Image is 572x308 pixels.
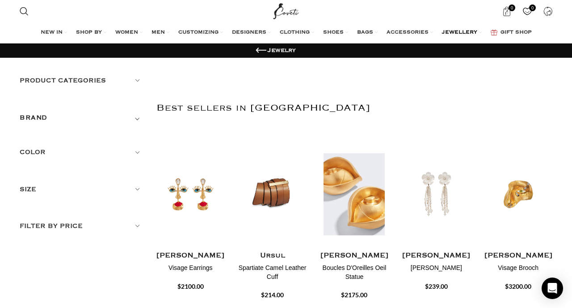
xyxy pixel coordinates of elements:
h2: Best sellers in [GEOGRAPHIC_DATA] [156,85,553,132]
a: Site logo [271,7,301,14]
h4: Visage Earrings [156,264,225,273]
span: ACCESSORIES [387,29,429,36]
h4: [PERSON_NAME] [320,250,388,261]
h5: BRAND [20,113,47,123]
div: 4 / 20 [402,141,471,291]
h5: Filter by price [20,221,143,231]
div: My Wishlist [518,2,536,20]
h4: [PERSON_NAME] [484,250,552,261]
a: 0 [497,2,516,20]
h4: Visage Brooch [484,264,552,273]
a: ACCESSORIES [387,24,433,42]
h4: [PERSON_NAME] [402,250,471,261]
a: MEN [151,24,169,42]
span: DESIGNERS [232,29,266,36]
span: $2175.00 [341,291,367,299]
span: BAGS [357,29,373,36]
span: GIFT SHOP [500,29,532,36]
img: ursul-21_on38ft.jpg [238,141,307,248]
h4: Boucles D'Oreilles Oeil Statue [320,264,388,281]
a: [PERSON_NAME] Visage Brooch $3200.00 [484,248,552,291]
a: DESIGNERS [232,24,271,42]
span: $3200.00 [505,282,531,290]
img: GiftBag [491,30,497,35]
div: 5 / 20 [484,141,552,291]
a: 0 [518,2,536,20]
img: Schiaparelli-Visage-Earrings-386218_nobg.png [156,141,225,248]
a: BAGS [357,24,378,42]
span: JEWELLERY [442,29,477,36]
a: [PERSON_NAME] [PERSON_NAME] $239.00 [402,248,471,291]
a: [PERSON_NAME] Visage Earrings $2100.00 [156,248,225,291]
a: WOMEN [115,24,143,42]
h1: Jewelry [268,47,296,55]
div: Toggle filter [20,112,143,128]
a: GIFT SHOP [491,24,532,42]
h4: [PERSON_NAME] [402,264,471,273]
a: Search [15,2,33,20]
div: Open Intercom Messenger [542,278,563,299]
a: Ursul Spartiate Camel Leather Cuff $214.00 [238,248,307,300]
div: 3 / 20 [320,141,388,300]
a: SHOES [323,24,348,42]
span: $2100.00 [177,282,204,290]
span: 0 [509,4,515,11]
div: Main navigation [15,24,557,42]
h5: Product categories [20,76,143,86]
a: CUSTOMIZING [178,24,223,42]
span: CUSTOMIZING [178,29,219,36]
span: NEW IN [41,29,63,36]
h4: Ursul [238,250,307,261]
span: WOMEN [115,29,138,36]
img: Schiaparelli-Visage-Brooch27411_nobg.png [484,141,552,248]
span: SHOES [323,29,344,36]
h4: [PERSON_NAME] [156,250,225,261]
div: 2 / 20 [238,141,307,300]
a: [PERSON_NAME] Boucles D'Oreilles Oeil Statue $2175.00 [320,248,388,300]
span: $239.00 [425,282,448,290]
img: JBehr2022-7.jpg [402,141,471,248]
a: NEW IN [41,24,67,42]
h5: Size [20,184,143,194]
span: CLOTHING [280,29,310,36]
span: SHOP BY [76,29,102,36]
img: Schiaparelli-Boucles-DOreilles-Oeil-Statue-2-1.jpeg [319,139,390,249]
a: CLOTHING [280,24,314,42]
a: JEWELLERY [442,24,482,42]
div: 1 / 20 [156,141,225,291]
a: Go back [254,44,268,57]
span: $214.00 [261,291,284,299]
span: MEN [151,29,165,36]
h4: Spartiate Camel Leather Cuff [238,264,307,281]
span: 0 [529,4,536,11]
h5: Color [20,147,143,157]
a: SHOP BY [76,24,106,42]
